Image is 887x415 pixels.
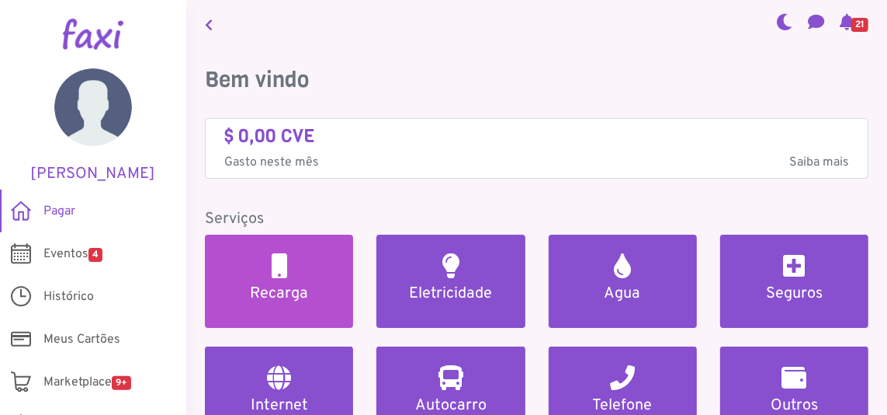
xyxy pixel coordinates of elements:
[43,373,131,392] span: Marketplace
[224,125,849,148] h4: $ 0,00 CVE
[223,396,334,415] h5: Internet
[43,288,94,306] span: Histórico
[205,235,353,328] a: Recarga
[395,284,506,303] h5: Eletricidade
[223,284,334,303] h5: Recarga
[720,235,868,328] a: Seguros
[205,210,868,228] h5: Serviços
[395,396,506,415] h5: Autocarro
[23,68,163,183] a: [PERSON_NAME]
[88,248,102,262] span: 4
[23,165,163,183] h5: [PERSON_NAME]
[549,235,697,328] a: Agua
[567,284,678,303] h5: Agua
[851,18,868,32] span: 21
[43,330,120,349] span: Meus Cartões
[376,235,525,328] a: Eletricidade
[224,153,849,172] p: Gasto neste mês
[739,396,850,415] h5: Outros
[112,376,131,390] span: 9+
[224,125,849,173] a: $ 0,00 CVE Gasto neste mêsSaiba mais
[739,284,850,303] h5: Seguros
[567,396,678,415] h5: Telefone
[789,153,849,172] span: Saiba mais
[43,245,102,263] span: Eventos
[205,67,868,93] h3: Bem vindo
[43,202,75,221] span: Pagar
